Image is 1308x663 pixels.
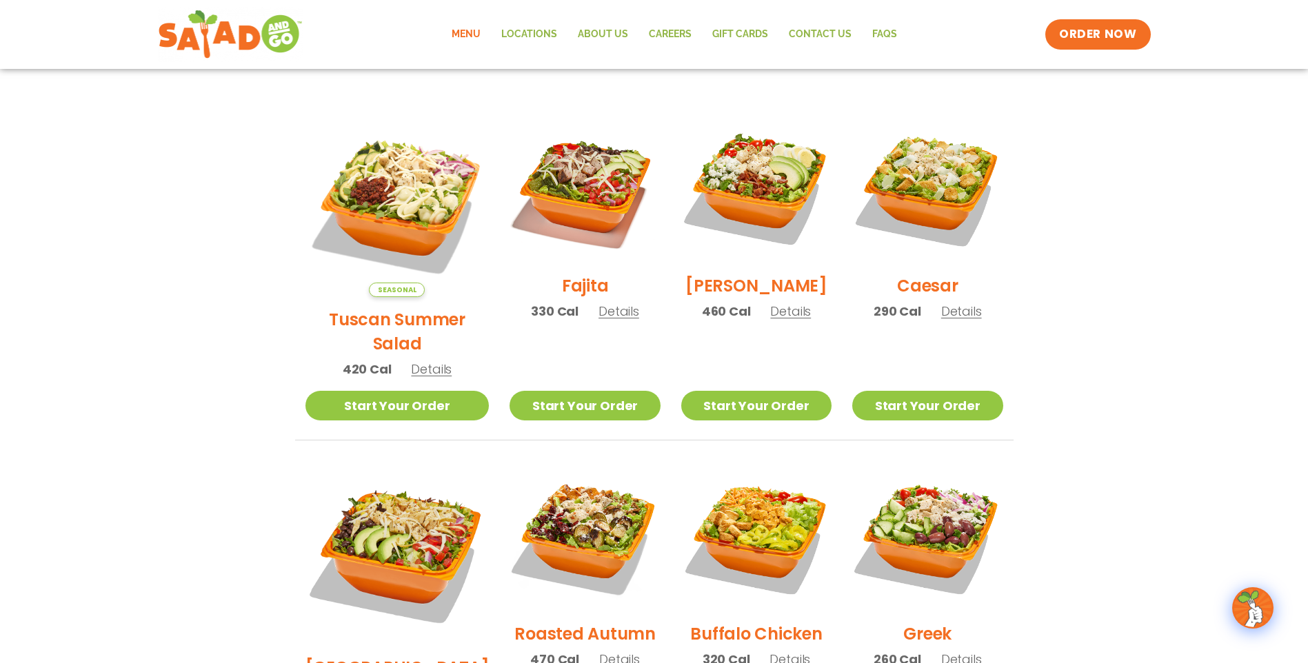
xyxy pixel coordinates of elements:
[441,19,907,50] nav: Menu
[562,274,609,298] h2: Fajita
[441,19,491,50] a: Menu
[852,461,1003,611] img: Product photo for Greek Salad
[510,391,660,420] a: Start Your Order
[305,113,490,297] img: Product photo for Tuscan Summer Salad
[1234,589,1272,627] img: wpChatIcon
[343,360,392,378] span: 420 Cal
[903,622,952,646] h2: Greek
[531,302,578,320] span: 330 Cal
[598,303,639,320] span: Details
[158,7,303,62] img: new-SAG-logo-768×292
[369,283,425,297] span: Seasonal
[862,19,907,50] a: FAQs
[1045,19,1150,50] a: ORDER NOW
[681,391,832,420] a: Start Your Order
[1059,26,1136,43] span: ORDER NOW
[702,19,778,50] a: GIFT CARDS
[852,391,1003,420] a: Start Your Order
[681,461,832,611] img: Product photo for Buffalo Chicken Salad
[681,113,832,263] img: Product photo for Cobb Salad
[852,113,1003,263] img: Product photo for Caesar Salad
[778,19,862,50] a: Contact Us
[685,274,827,298] h2: [PERSON_NAME]
[770,303,811,320] span: Details
[638,19,702,50] a: Careers
[305,307,490,356] h2: Tuscan Summer Salad
[941,303,982,320] span: Details
[491,19,567,50] a: Locations
[510,113,660,263] img: Product photo for Fajita Salad
[897,274,958,298] h2: Caesar
[510,461,660,611] img: Product photo for Roasted Autumn Salad
[305,461,490,645] img: Product photo for BBQ Ranch Salad
[702,302,751,320] span: 460 Cal
[411,360,452,378] span: Details
[567,19,638,50] a: About Us
[690,622,822,646] h2: Buffalo Chicken
[874,302,921,320] span: 290 Cal
[514,622,656,646] h2: Roasted Autumn
[305,391,490,420] a: Start Your Order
